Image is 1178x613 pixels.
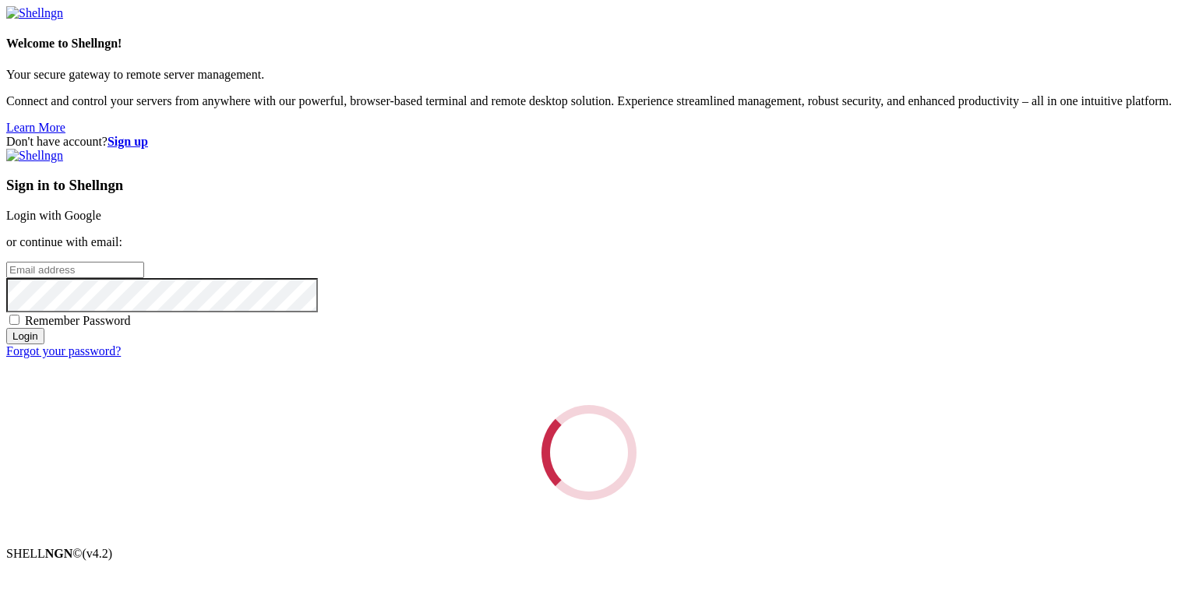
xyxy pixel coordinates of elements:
[6,547,112,560] span: SHELL ©
[6,209,101,222] a: Login with Google
[6,344,121,358] a: Forgot your password?
[9,315,19,325] input: Remember Password
[6,68,1172,82] p: Your secure gateway to remote server management.
[6,94,1172,108] p: Connect and control your servers from anywhere with our powerful, browser-based terminal and remo...
[6,177,1172,194] h3: Sign in to Shellngn
[534,397,645,509] div: Loading...
[6,328,44,344] input: Login
[6,235,1172,249] p: or continue with email:
[6,37,1172,51] h4: Welcome to Shellngn!
[45,547,73,560] b: NGN
[6,121,65,134] a: Learn More
[6,262,144,278] input: Email address
[108,135,148,148] a: Sign up
[6,6,63,20] img: Shellngn
[6,149,63,163] img: Shellngn
[83,547,113,560] span: 4.2.0
[6,135,1172,149] div: Don't have account?
[25,314,131,327] span: Remember Password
